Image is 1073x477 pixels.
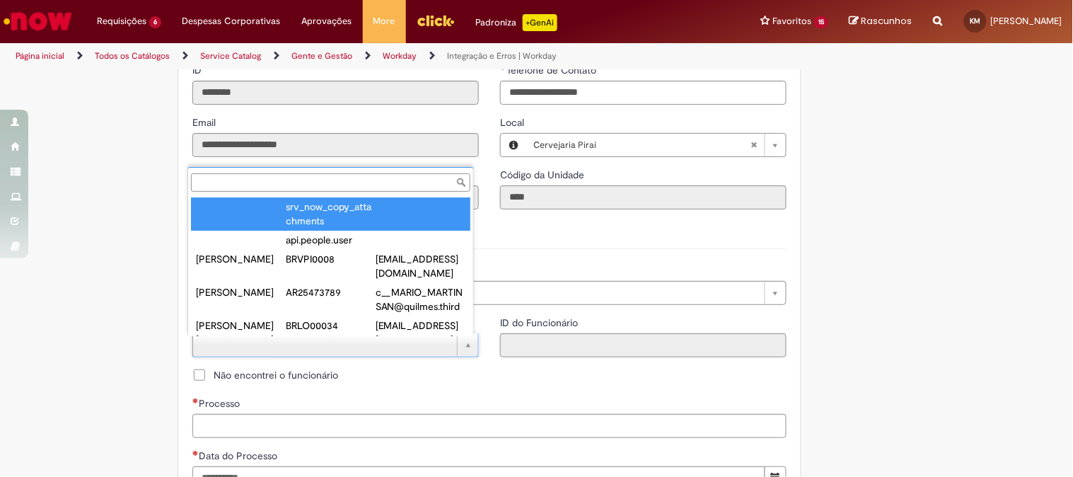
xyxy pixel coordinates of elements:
div: [PERSON_NAME] [196,252,286,266]
div: api.people.user [286,233,376,247]
div: [PERSON_NAME] [196,285,286,299]
ul: Nome do Funcionário [188,195,473,336]
div: BRLO00034 [286,318,376,333]
div: [PERSON_NAME] [PERSON_NAME] [196,318,286,347]
div: c__MARIO_MARTINSAN@quilmes.third [376,285,465,314]
div: [EMAIL_ADDRESS][DOMAIN_NAME] [376,318,465,347]
div: [EMAIL_ADDRESS][DOMAIN_NAME] [376,252,465,280]
div: BRVPI0008 [286,252,376,266]
div: srv_now_copy_attachments [286,200,376,228]
div: AR25473789 [286,285,376,299]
